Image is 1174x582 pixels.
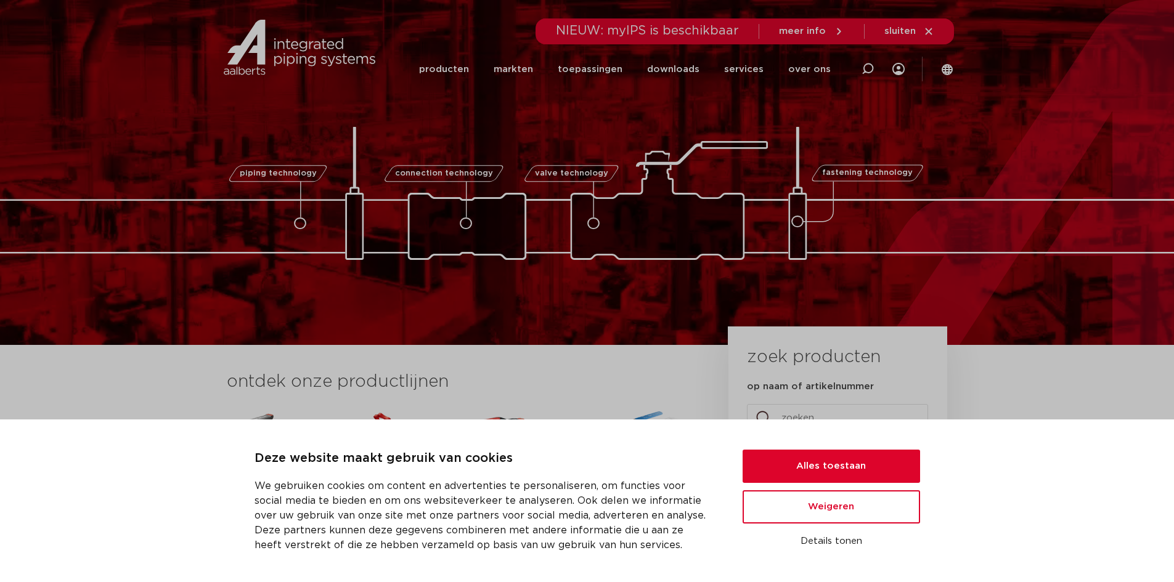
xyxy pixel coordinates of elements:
nav: Menu [419,44,831,94]
span: meer info [779,26,826,36]
p: Deze website maakt gebruik van cookies [255,449,713,469]
a: meer info [779,26,844,37]
p: We gebruiken cookies om content en advertenties te personaliseren, om functies voor social media ... [255,479,713,552]
a: services [724,44,764,94]
span: fastening technology [822,169,913,177]
h3: ontdek onze productlijnen [227,370,687,394]
button: Details tonen [743,531,920,552]
a: sluiten [884,26,934,37]
span: connection technology [394,169,492,177]
span: piping technology [240,169,317,177]
div: my IPS [892,44,905,94]
a: producten [419,44,469,94]
span: sluiten [884,26,916,36]
a: markten [494,44,533,94]
span: NIEUW: myIPS is beschikbaar [556,25,739,37]
a: over ons [788,44,831,94]
a: downloads [647,44,699,94]
input: zoeken [747,404,928,432]
a: toepassingen [558,44,622,94]
h3: zoek producten [747,345,881,370]
button: Alles toestaan [743,450,920,483]
label: op naam of artikelnummer [747,381,874,393]
span: valve technology [535,169,608,177]
button: Weigeren [743,490,920,523]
